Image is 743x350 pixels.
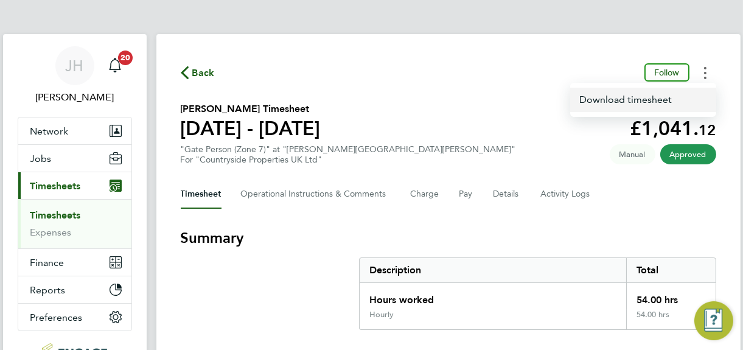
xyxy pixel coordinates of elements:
button: Timesheets [18,172,131,199]
span: Reports [30,284,66,296]
span: Timesheets [30,180,81,192]
button: Preferences [18,304,131,331]
a: Timesheets [30,209,81,221]
span: Network [30,125,69,137]
span: Follow [654,67,680,78]
button: Timesheet [181,180,222,209]
div: Description [360,258,627,282]
div: Timesheets [18,199,131,248]
span: This timesheet was manually created. [610,144,655,164]
button: Engage Resource Center [694,301,733,340]
span: 20 [118,51,133,65]
a: 20 [103,46,127,85]
button: Activity Logs [541,180,592,209]
button: Pay [459,180,474,209]
a: Expenses [30,226,72,238]
app-decimal: £1,041. [630,117,716,140]
a: Timesheets Menu [570,88,716,112]
span: Finance [30,257,65,268]
div: 54.00 hrs [626,283,715,310]
div: Hourly [369,310,394,320]
button: Jobs [18,145,131,172]
button: Reports [18,276,131,303]
a: JH[PERSON_NAME] [18,46,132,105]
span: Jobs [30,153,52,164]
span: This timesheet has been approved. [660,144,716,164]
div: Total [626,258,715,282]
span: 12 [699,121,716,139]
div: Summary [359,257,716,330]
span: JH [66,58,84,74]
span: Back [192,66,215,80]
button: Follow [644,63,689,82]
button: Operational Instructions & Comments [241,180,391,209]
div: "Gate Person (Zone 7)" at "[PERSON_NAME][GEOGRAPHIC_DATA][PERSON_NAME]" [181,144,516,165]
button: Network [18,117,131,144]
div: Hours worked [360,283,627,310]
button: Back [181,65,215,80]
span: Jane Howley [18,90,132,105]
h2: [PERSON_NAME] Timesheet [181,102,321,116]
button: Charge [411,180,440,209]
button: Timesheets Menu [694,63,716,82]
h1: [DATE] - [DATE] [181,116,321,141]
div: For "Countryside Properties UK Ltd" [181,155,516,165]
button: Finance [18,249,131,276]
div: 54.00 hrs [626,310,715,329]
span: Preferences [30,312,83,323]
button: Details [494,180,521,209]
h3: Summary [181,228,716,248]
